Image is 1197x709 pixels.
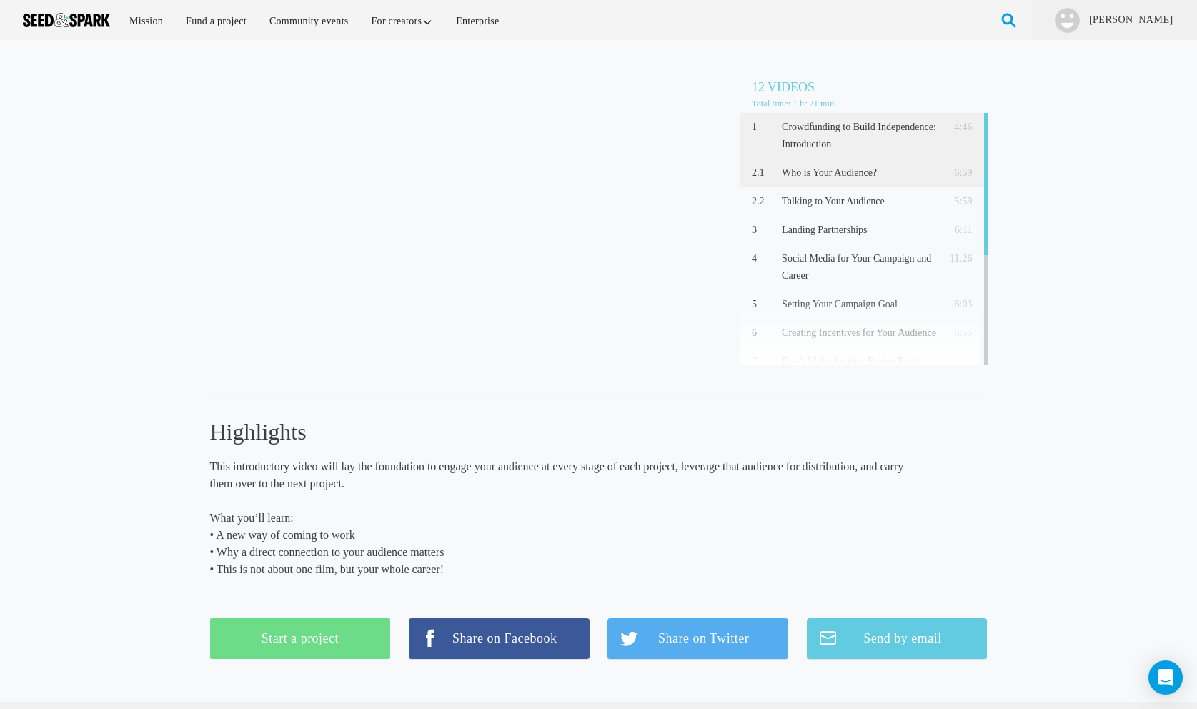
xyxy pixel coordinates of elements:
p: 4 [752,250,776,267]
p: Crowdfunding to Build Independence: Introduction [782,119,937,153]
p: 1 [752,119,776,136]
span: What you’ll learn: [210,512,294,524]
p: 5:59 [943,193,972,210]
h5: 12 Videos [752,77,988,97]
p: Creating Incentives for Your Audience [782,324,937,342]
p: • A new way of coming to work • Why a direct connection to your audience matters • This is not ab... [210,510,910,578]
p: 6 [752,324,776,342]
p: 6:59 [943,164,972,182]
a: Share on Facebook [409,618,590,659]
img: user.png [1055,8,1080,33]
a: Start a project [210,618,391,659]
p: 5 [752,296,776,313]
p: 4:44 [943,353,972,370]
div: Open Intercom Messenger [1148,660,1183,695]
h3: Highlights [210,417,910,447]
p: Don’t Make Another Boring Pitch Video. [782,353,937,387]
a: Enterprise [446,6,509,36]
p: This introductory video will lay the foundation to engage your audience at every stage of each pr... [210,458,910,492]
p: 2.1 [752,164,776,182]
a: Community events [259,6,359,36]
p: 4:46 [943,119,972,136]
p: Total time: 1 hr 21 min [752,97,988,110]
a: Send by email [807,618,988,659]
p: 6:11 [943,222,972,239]
p: 3 [752,222,776,239]
p: 6:03 [943,296,972,313]
p: 11:26 [943,250,972,267]
p: 2.2 [752,193,776,210]
a: [PERSON_NAME] [1088,13,1174,27]
p: Talking to Your Audience [782,193,937,210]
p: Landing Partnerships [782,222,937,239]
p: Who is Your Audience? [782,164,937,182]
a: Mission [119,6,173,36]
a: Fund a project [176,6,257,36]
img: Seed amp; Spark [23,13,110,27]
p: 6:55 [943,324,972,342]
p: Setting Your Campaign Goal [782,296,937,313]
a: Share on Twitter [607,618,788,659]
a: For creators [362,6,444,36]
p: 7 [752,353,776,370]
p: Social Media for Your Campaign and Career [782,250,937,284]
